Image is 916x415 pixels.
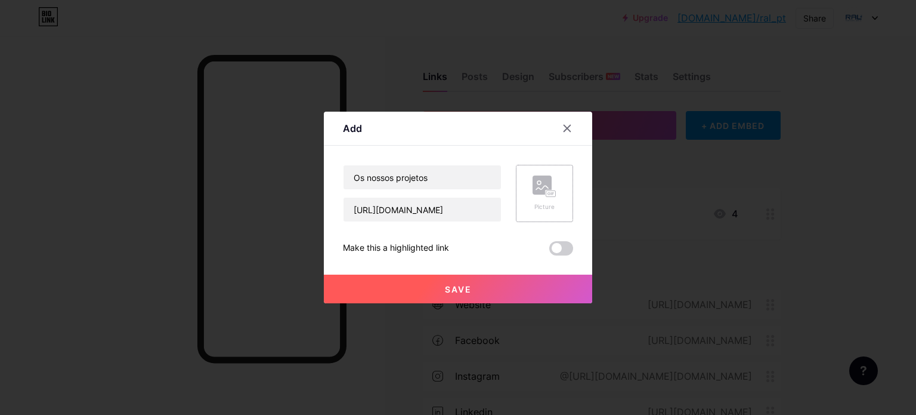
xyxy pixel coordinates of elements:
[343,241,449,256] div: Make this a highlighted link
[533,202,556,211] div: Picture
[445,284,472,294] span: Save
[343,121,362,136] div: Add
[343,165,501,189] input: Title
[343,198,501,222] input: URL
[324,275,592,303] button: Save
